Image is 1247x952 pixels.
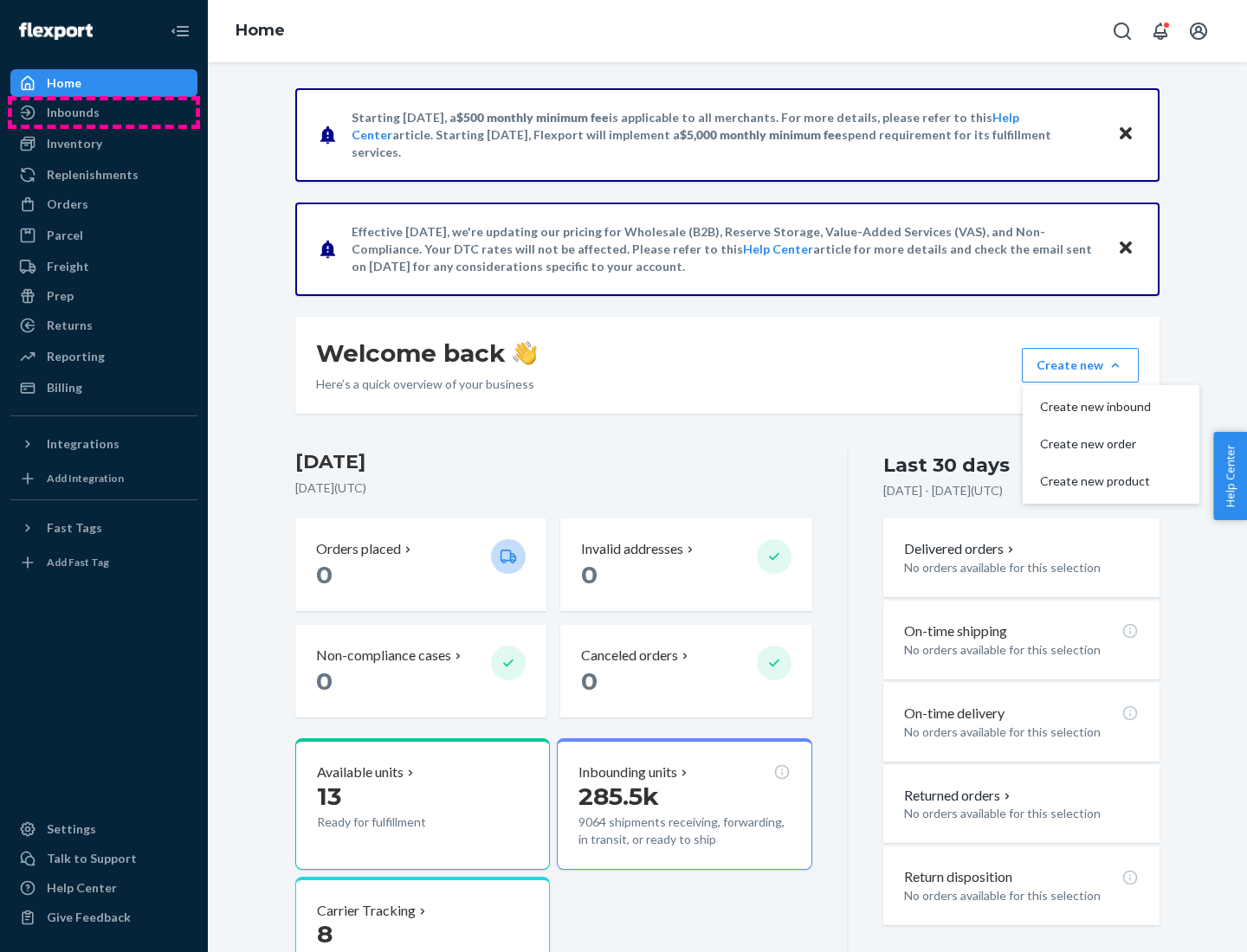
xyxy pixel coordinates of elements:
[904,867,1012,887] p: Return disposition
[557,738,811,870] button: Inbounding units285.5k9064 shipments receiving, forwarding, in transit, or ready to ship
[513,341,537,365] img: hand-wave emoji
[10,282,197,310] a: Prep
[47,879,117,897] div: Help Center
[47,104,100,121] div: Inbounds
[295,518,546,611] button: Orders placed 0
[581,646,678,666] p: Canceled orders
[10,130,197,158] a: Inventory
[1026,426,1196,463] button: Create new order
[560,625,811,717] button: Canceled orders 0
[47,471,124,486] div: Add Integration
[47,74,81,92] div: Home
[47,258,89,275] div: Freight
[10,514,197,542] button: Fast Tags
[317,782,341,811] span: 13
[10,253,197,280] a: Freight
[1213,432,1247,520] button: Help Center
[316,666,333,696] span: 0
[316,646,451,666] p: Non-compliance cases
[19,23,93,40] img: Flexport logo
[1040,438,1151,450] span: Create new order
[10,222,197,249] a: Parcel
[47,227,83,244] div: Parcel
[47,287,74,305] div: Prep
[295,625,546,717] button: Non-compliance cases 0
[316,539,401,559] p: Orders placed
[47,519,102,537] div: Fast Tags
[222,6,299,56] ol: breadcrumbs
[578,814,790,848] p: 9064 shipments receiving, forwarding, in transit, or ready to ship
[680,127,842,142] span: $5,000 monthly minimum fee
[904,539,1018,559] button: Delivered orders
[352,109,1101,161] p: Starting [DATE], a is applicable to all merchants. For more details, please refer to this article...
[317,762,404,782] p: Available units
[163,14,197,48] button: Close Navigation
[904,724,1139,741] p: No orders available for this selection
[904,805,1139,822] p: No orders available for this selection
[316,376,537,393] p: Here’s a quick overview of your business
[560,518,811,611] button: Invalid addresses 0
[581,539,683,559] p: Invalid addresses
[904,887,1139,904] p: No orders available for this selection
[47,135,102,152] div: Inventory
[1026,463,1196,500] button: Create new product
[10,343,197,370] a: Reporting
[10,430,197,458] button: Integrations
[316,560,333,589] span: 0
[236,21,285,40] a: Home
[10,465,197,492] a: Add Integration
[10,874,197,902] a: Help Center
[578,762,677,782] p: Inbounding units
[47,379,82,396] div: Billing
[316,338,537,369] h1: Welcome back
[47,317,93,334] div: Returns
[1040,475,1151,487] span: Create new product
[581,666,598,696] span: 0
[47,166,139,183] div: Replenishments
[47,555,109,569] div: Add Fast Tag
[10,549,197,576] a: Add Fast Tag
[317,814,477,831] p: Ready for fulfillment
[904,641,1139,659] p: No orders available for this selection
[10,190,197,218] a: Orders
[1026,389,1196,426] button: Create new inbound
[317,901,416,921] p: Carrier Tracking
[10,312,197,339] a: Returns
[578,782,659,811] span: 285.5k
[456,110,609,125] span: $500 monthly minimum fee
[1181,14,1216,48] button: Open account menu
[10,374,197,402] a: Billing
[352,223,1101,275] p: Effective [DATE], we're updating our pricing for Wholesale (B2B), Reserve Storage, Value-Added Se...
[47,850,137,867] div: Talk to Support
[10,815,197,843] a: Settings
[10,69,197,97] a: Home
[47,435,120,453] div: Integrations
[295,448,812,476] h3: [DATE]
[1115,236,1137,261] button: Close
[883,482,1003,499] p: [DATE] - [DATE] ( UTC )
[10,845,197,872] a: Talk to Support
[904,559,1139,576] p: No orders available for this selection
[904,704,1005,724] p: On-time delivery
[10,161,197,189] a: Replenishments
[883,452,1010,479] div: Last 30 days
[904,621,1007,641] p: On-time shipping
[1115,122,1137,147] button: Close
[10,99,197,126] a: Inbounds
[47,909,131,926] div: Give Feedback
[295,479,812,497] p: [DATE] ( UTC )
[295,738,550,870] button: Available units13Ready for fulfillment
[581,560,598,589] span: 0
[904,786,1014,806] button: Returned orders
[1143,14,1178,48] button: Open notifications
[47,196,88,213] div: Orders
[10,904,197,931] button: Give Feedback
[1105,14,1140,48] button: Open Search Box
[1022,348,1139,383] button: Create newCreate new inboundCreate new orderCreate new product
[47,820,96,838] div: Settings
[317,919,333,949] span: 8
[1040,401,1151,413] span: Create new inbound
